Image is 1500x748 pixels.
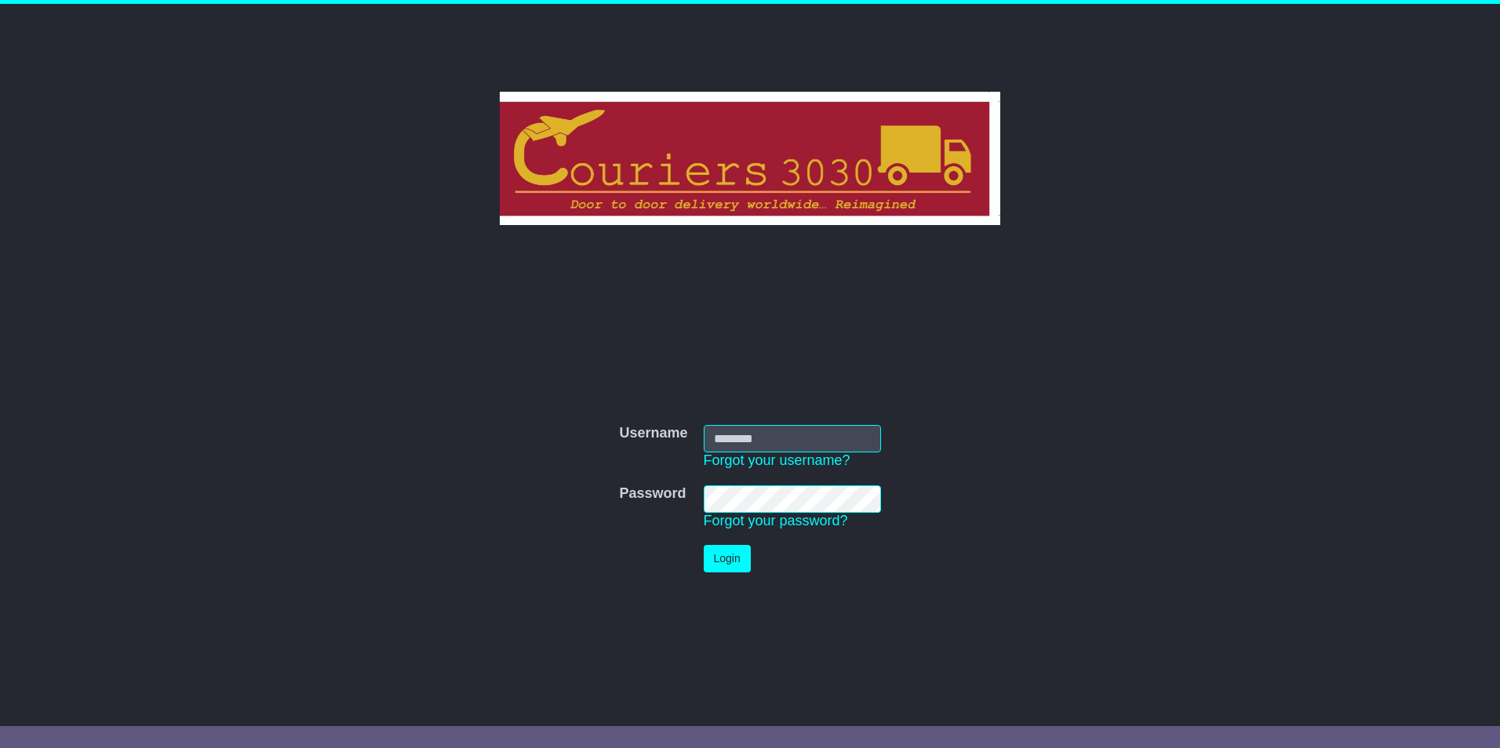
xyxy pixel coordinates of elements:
button: Login [704,545,751,572]
a: Forgot your username? [704,452,850,468]
label: Username [619,425,687,442]
img: Couriers 3030 [500,92,1001,225]
a: Forgot your password? [704,513,848,528]
label: Password [619,485,686,503]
